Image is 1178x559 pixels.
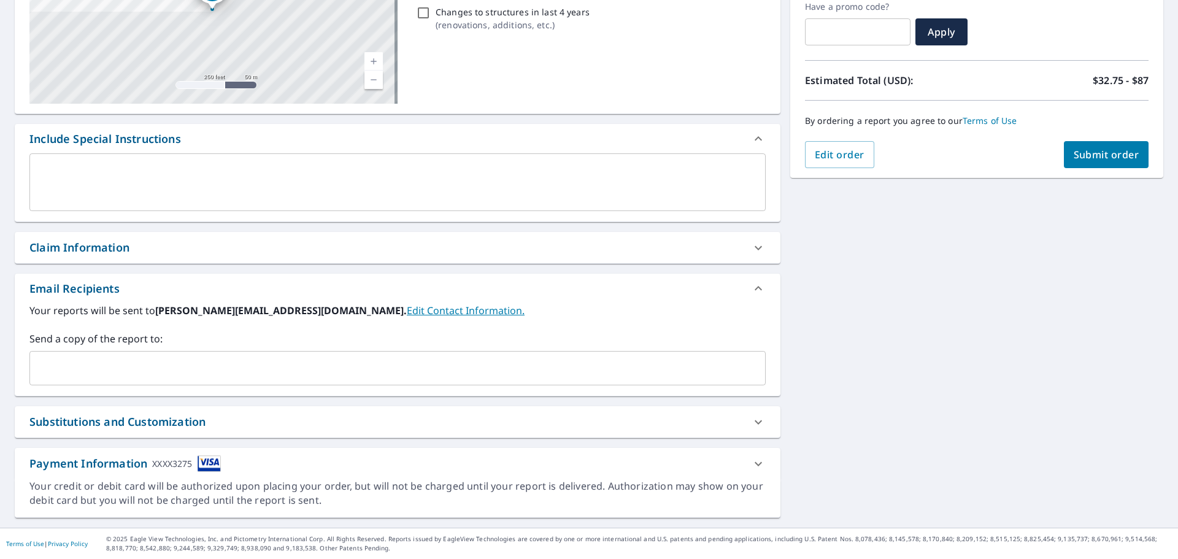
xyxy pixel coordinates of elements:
a: Terms of Use [6,539,44,548]
span: Apply [925,25,958,39]
div: Payment Information [29,455,221,472]
p: Estimated Total (USD): [805,73,977,88]
a: Terms of Use [963,115,1017,126]
label: Your reports will be sent to [29,303,766,318]
span: Edit order [815,148,864,161]
label: Have a promo code? [805,1,910,12]
a: Current Level 17, Zoom Out [364,71,383,89]
div: XXXX3275 [152,455,192,472]
p: | [6,540,88,547]
div: Your credit or debit card will be authorized upon placing your order, but will not be charged unt... [29,479,766,507]
p: ( renovations, additions, etc. ) [436,18,590,31]
p: $32.75 - $87 [1093,73,1149,88]
div: Payment InformationXXXX3275cardImage [15,448,780,479]
p: Changes to structures in last 4 years [436,6,590,18]
div: Substitutions and Customization [15,406,780,438]
div: Include Special Instructions [29,131,181,147]
div: Claim Information [29,239,129,256]
a: Privacy Policy [48,539,88,548]
div: Email Recipients [15,274,780,303]
b: [PERSON_NAME][EMAIL_ADDRESS][DOMAIN_NAME]. [155,304,407,317]
div: Email Recipients [29,280,120,297]
label: Send a copy of the report to: [29,331,766,346]
button: Edit order [805,141,874,168]
div: Substitutions and Customization [29,414,206,430]
img: cardImage [198,455,221,472]
div: Claim Information [15,232,780,263]
div: Include Special Instructions [15,124,780,153]
a: Current Level 17, Zoom In [364,52,383,71]
a: EditContactInfo [407,304,525,317]
button: Apply [915,18,968,45]
p: © 2025 Eagle View Technologies, Inc. and Pictometry International Corp. All Rights Reserved. Repo... [106,534,1172,553]
button: Submit order [1064,141,1149,168]
span: Submit order [1074,148,1139,161]
p: By ordering a report you agree to our [805,115,1149,126]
